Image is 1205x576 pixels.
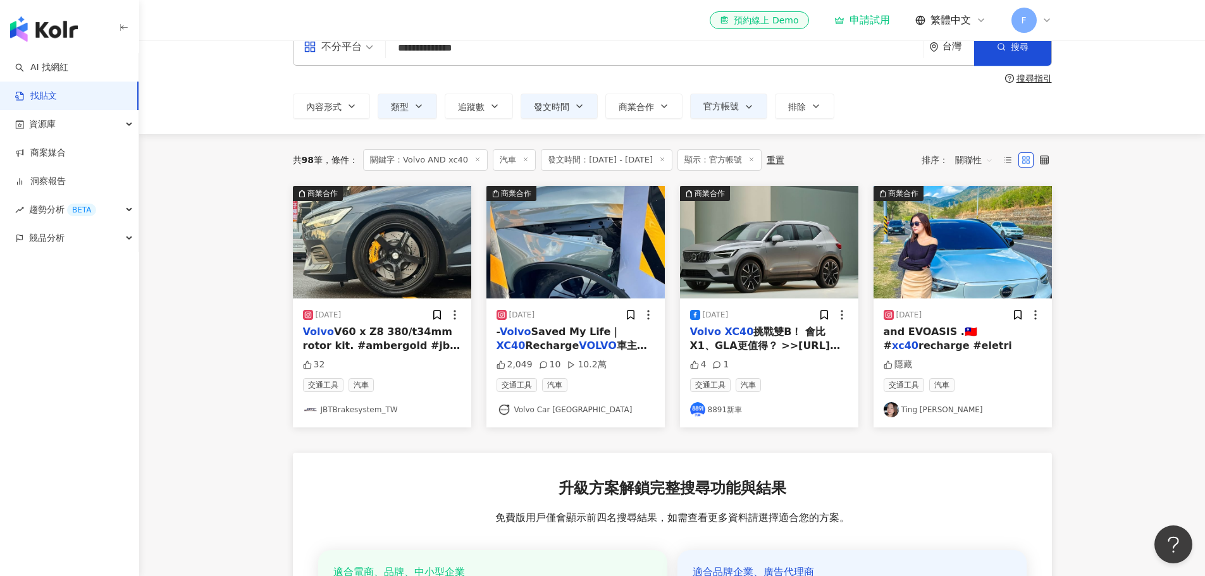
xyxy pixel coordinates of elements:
[695,187,725,200] div: 商業合作
[497,402,655,417] a: KOL AvatarVolvo Car [GEOGRAPHIC_DATA]
[304,40,316,53] span: appstore
[579,340,616,352] mark: VOLVO
[892,340,918,352] mark: xc40
[680,186,858,298] img: post-image
[884,326,977,352] span: and EVOASIS .🇹🇼 #
[497,402,512,417] img: KOL Avatar
[788,102,806,112] span: 排除
[922,150,1000,170] div: 排序：
[736,378,761,392] span: 汽車
[29,224,65,252] span: 競品分析
[605,94,683,119] button: 商業合作
[15,147,66,159] a: 商案媒合
[1005,74,1014,83] span: question-circle
[531,326,621,338] span: Saved My Life｜
[874,186,1052,298] button: 商業合作
[15,205,24,214] span: rise
[378,94,437,119] button: 類型
[293,94,370,119] button: 內容形式
[521,94,598,119] button: 發文時間
[497,340,526,352] mark: XC40
[775,94,834,119] button: 排除
[929,42,939,52] span: environment
[539,358,561,371] div: 10
[67,204,96,216] div: BETA
[834,14,890,27] a: 申請試用
[534,102,569,112] span: 發文時間
[501,187,531,200] div: 商業合作
[15,90,57,102] a: 找貼文
[884,358,912,371] div: 隱藏
[942,41,974,52] div: 台灣
[303,402,318,417] img: KOL Avatar
[690,94,767,119] button: 官方帳號
[888,187,918,200] div: 商業合作
[974,28,1051,66] button: 搜尋
[884,402,899,417] img: KOL Avatar
[955,150,993,170] span: 關聯性
[720,14,798,27] div: 預約線上 Demo
[495,511,850,525] span: 免費版用戶僅會顯示前四名搜尋結果，如需查看更多資料請選擇適合您的方案。
[525,340,579,352] span: Recharge
[497,378,537,392] span: 交通工具
[724,326,753,338] mark: XC40
[497,358,533,371] div: 2,049
[559,478,786,499] span: 升級方案解鎖完整搜尋功能與結果
[703,310,729,321] div: [DATE]
[509,310,535,321] div: [DATE]
[712,358,729,371] div: 1
[29,195,96,224] span: 趨勢分析
[316,310,342,321] div: [DATE]
[29,110,56,138] span: 資源庫
[677,149,762,171] span: 顯示：官方帳號
[930,13,971,27] span: 繁體中文
[1011,42,1029,52] span: 搜尋
[541,149,672,171] span: 發文時間：[DATE] - [DATE]
[349,378,374,392] span: 汽車
[690,402,705,417] img: KOL Avatar
[304,37,362,57] div: 不分平台
[929,378,955,392] span: 汽車
[486,186,665,298] img: post-image
[458,102,485,112] span: 追蹤數
[874,186,1052,298] img: post-image
[493,149,536,171] span: 汽車
[307,187,338,200] div: 商業合作
[690,402,848,417] a: KOL Avatar8891新車
[1021,13,1026,27] span: F
[542,378,567,392] span: 汽車
[391,102,409,112] span: 類型
[1154,525,1192,563] iframe: Help Scout Beacon - Open
[884,378,924,392] span: 交通工具
[486,186,665,298] button: 商業合作
[323,155,358,165] span: 條件 ：
[710,11,808,29] a: 預約線上 Demo
[497,326,500,338] span: -
[306,102,342,112] span: 內容形式
[918,340,1012,352] span: recharge #eletri
[303,326,460,437] span: V60 x Z8 380/t34mm rotor kit. #ambergold #jbt #jbtbrakes #jbtbrakesystem #brakes #brakesystem #ca...
[690,378,731,392] span: 交通工具
[690,358,707,371] div: 4
[690,326,845,380] span: 挑戰雙B！ 會比X1、GLA更值得？ >>[URL][DOMAIN_NAME] #8891汽車 #新車 #
[10,16,78,42] img: logo
[896,310,922,321] div: [DATE]
[293,186,471,298] img: post-image
[303,358,325,371] div: 32
[690,326,721,338] mark: Volvo
[293,155,323,165] div: 共 筆
[500,326,531,338] mark: Volvo
[1017,73,1052,83] div: 搜尋指引
[703,101,739,111] span: 官方帳號
[567,358,606,371] div: 10.2萬
[303,326,334,338] mark: Volvo
[363,149,488,171] span: 關鍵字：Volvo AND xc40
[445,94,513,119] button: 追蹤數
[619,102,654,112] span: 商業合作
[884,402,1042,417] a: KOL AvatarTing [PERSON_NAME]
[680,186,858,298] button: 商業合作
[15,61,68,74] a: searchAI 找網紅
[767,155,784,165] div: 重置
[302,155,314,165] span: 98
